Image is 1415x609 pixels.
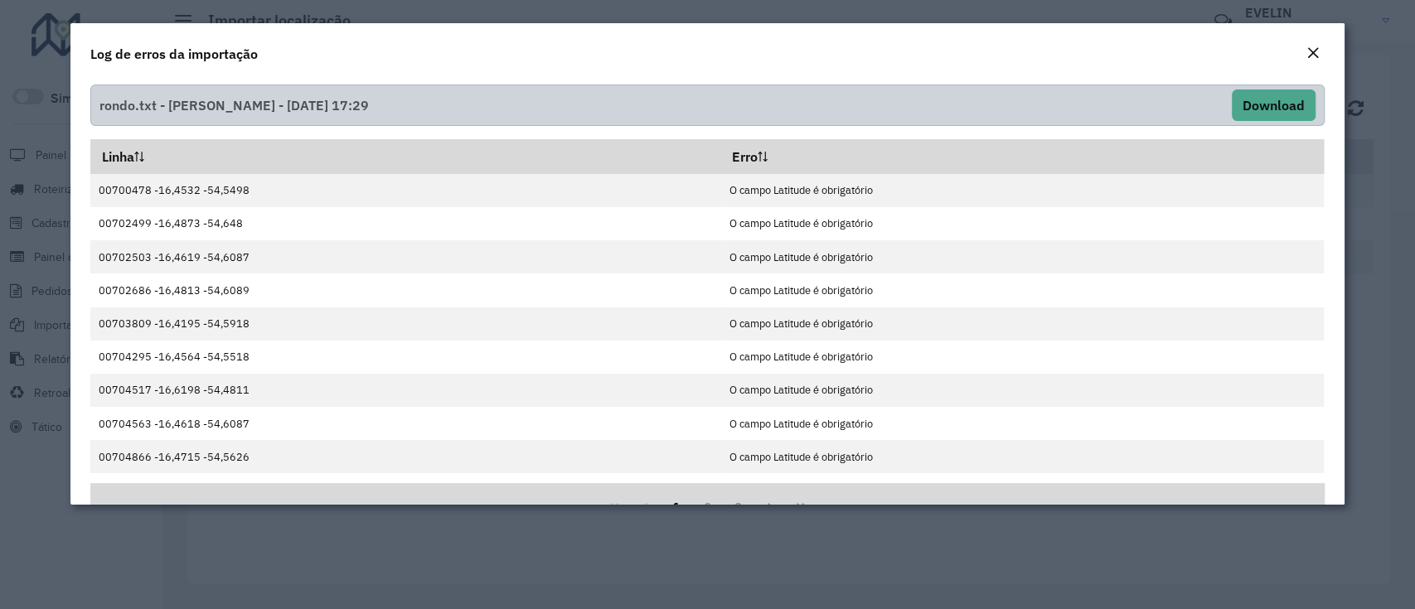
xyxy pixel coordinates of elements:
[1232,89,1316,121] button: Download
[720,207,1324,240] td: O campo Latitude é obrigatório
[90,473,720,506] td: 00705246 -16,4628 -54,605
[720,273,1324,307] td: O campo Latitude é obrigatório
[90,174,720,207] td: 00700478 -16,4532 -54,5498
[99,89,369,121] span: rondo.txt - [PERSON_NAME] - [DATE] 17:29
[1301,43,1325,65] button: Close
[754,491,786,523] button: Next Page
[720,240,1324,273] td: O campo Latitude é obrigatório
[723,491,754,523] button: 3
[786,491,817,523] button: Last Page
[90,374,720,407] td: 00704517 -16,6198 -54,4811
[692,491,724,523] button: 2
[661,491,692,523] button: 1
[720,139,1324,174] th: Erro
[720,341,1324,374] td: O campo Latitude é obrigatório
[90,273,720,307] td: 00702686 -16,4813 -54,6089
[1306,46,1320,60] em: Fechar
[90,307,720,341] td: 00703809 -16,4195 -54,5918
[720,174,1324,207] td: O campo Latitude é obrigatório
[720,307,1324,341] td: O campo Latitude é obrigatório
[90,240,720,273] td: 00702503 -16,4619 -54,6087
[90,44,258,64] h4: Log de erros da importação
[720,440,1324,473] td: O campo Latitude é obrigatório
[90,440,720,473] td: 00704866 -16,4715 -54,5626
[90,341,720,374] td: 00704295 -16,4564 -54,5518
[90,407,720,440] td: 00704563 -16,4618 -54,6087
[720,473,1324,506] td: O campo Latitude é obrigatório
[90,139,720,174] th: Linha
[90,207,720,240] td: 00702499 -16,4873 -54,648
[720,374,1324,407] td: O campo Latitude é obrigatório
[720,407,1324,440] td: O campo Latitude é obrigatório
